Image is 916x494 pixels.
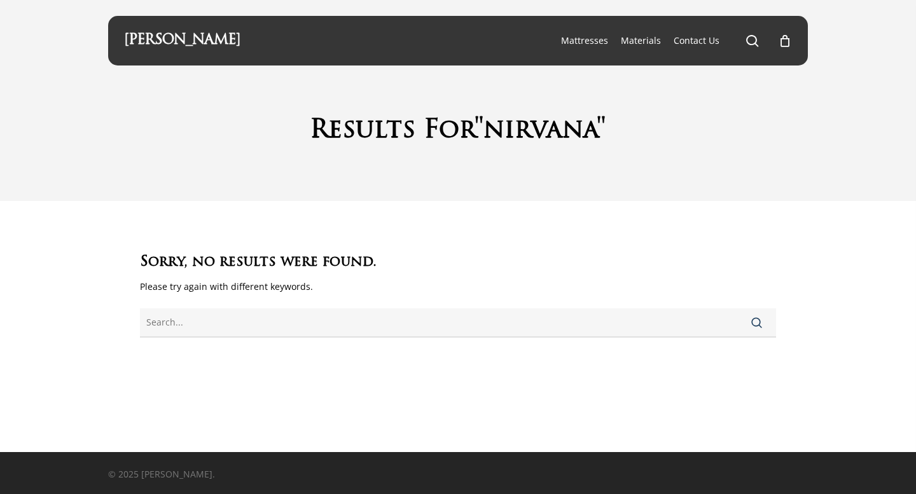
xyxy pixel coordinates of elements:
nav: Main Menu [555,16,792,65]
span: Mattresses [561,34,608,46]
h1: Results For [108,115,808,147]
a: Mattresses [561,34,608,47]
span: "nirvana" [475,118,606,144]
p: Please try again with different keywords. [140,278,776,308]
span: Contact Us [674,34,719,46]
input: Search for: [140,308,776,338]
a: Contact Us [674,34,719,47]
p: © 2025 [PERSON_NAME]. [108,467,392,481]
a: Materials [621,34,661,47]
a: Cart [778,34,792,48]
h3: Sorry, no results were found. [140,252,776,273]
span: Materials [621,34,661,46]
a: [PERSON_NAME] [124,34,240,48]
